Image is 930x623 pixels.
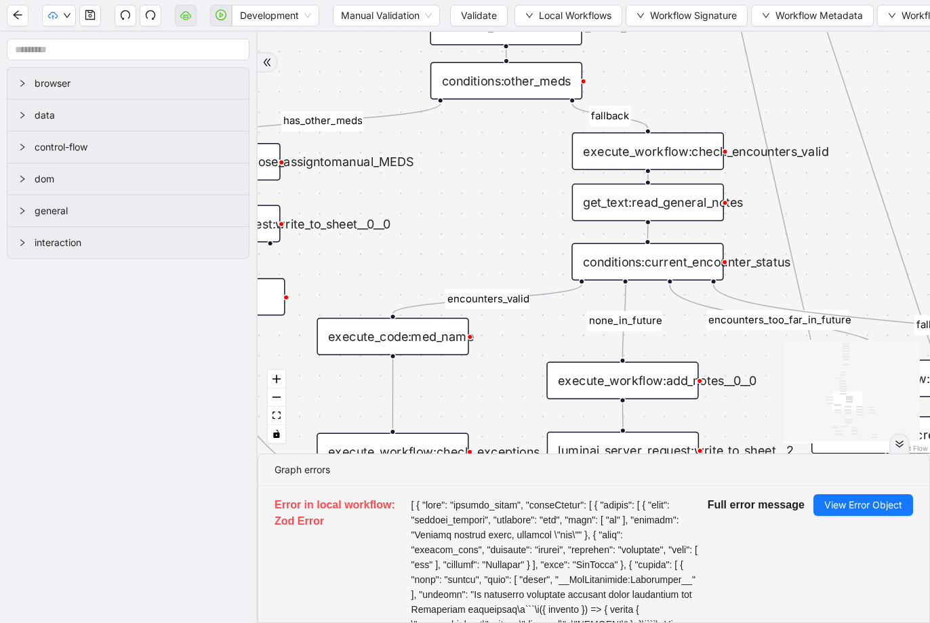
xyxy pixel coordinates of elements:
button: zoom out [268,388,285,407]
div: luminai_server_request:write_to_sheet__2 [547,432,699,469]
span: right [18,239,26,247]
button: zoom in [268,370,285,388]
span: cloud-server [180,9,191,20]
g: Edge from conditions:current_encounter_status to execute_workflow:add_notes__0__0 [587,285,662,358]
g: Edge from conditions:current_encounter_status to execute_code:med_name [393,285,582,314]
button: downWorkflow Metadata [751,5,874,26]
div: execute_workflow:check_other_meds [430,7,582,45]
div: execute_workflow:check_exceptions [317,433,468,470]
span: Validate [461,8,497,23]
span: Development [240,5,311,26]
span: arrow-left [12,9,23,20]
div: luminai_server_request:write_to_sheet__0__0plus-circle [128,205,280,242]
span: Workflow Signature [650,8,737,23]
button: Validate [450,5,508,26]
span: Workflow Metadata [775,8,863,23]
span: right [18,143,26,151]
div: conditions:current_encounter_status [571,243,723,280]
span: Local Workflows [539,8,611,23]
span: control-flow [35,140,238,155]
h5: Full error message [708,497,805,513]
div: execute_code:med_name [317,318,468,355]
button: save [79,5,101,26]
span: down [63,12,71,20]
span: right [18,111,26,119]
g: Edge from conditions:other_meds to execute_workflow:check_encounters_valid [572,104,648,129]
span: right [18,79,26,87]
span: plus-circle [258,258,283,283]
div: conditions:other_meds [430,62,582,99]
h5: Error in local workflow: Zod Error [275,497,402,529]
span: browser [35,76,238,91]
div: execute_workflow:check_encounters_valid [572,132,724,169]
span: View Error Object [824,498,902,513]
button: fit view [268,407,285,425]
span: down [525,12,533,20]
span: right [18,207,26,215]
div: execute_workflow:close_assigntomanual_MEDS [128,143,280,180]
span: down [636,12,645,20]
div: dom [7,163,249,195]
g: Edge from conditions:other_meds to execute_workflow:close_assigntomanual_MEDS [205,104,441,139]
div: delay:__0__0 [133,278,285,315]
span: cloud-upload [48,11,58,20]
span: double-right [262,58,272,67]
div: interaction [7,227,249,258]
div: data [7,100,249,131]
div: execute_workflow:add_notes__0__0 [546,362,698,399]
button: undo [115,5,136,26]
span: dom [35,172,238,186]
div: general [7,195,249,226]
button: redo [140,5,161,26]
button: downLocal Workflows [514,5,622,26]
div: luminai_server_request:write_to_sheet__0__0 [128,205,280,242]
button: toggle interactivity [268,425,285,443]
button: View Error Object [813,494,913,516]
a: React Flow attribution [893,444,928,452]
span: data [35,108,238,123]
div: Graph errors [275,462,913,477]
span: double-right [895,439,904,449]
button: downWorkflow Signature [626,5,748,26]
div: browser [7,68,249,99]
button: cloud-server [175,5,197,26]
g: Edge from conditions:current_encounter_status to execute_workflow:close_popups [670,285,887,356]
span: down [762,12,770,20]
span: undo [120,9,131,20]
span: general [35,203,238,218]
div: get_text:read_general_notes [572,184,724,221]
span: Manual Validation [341,5,432,26]
button: cloud-uploaddown [42,5,76,26]
span: interaction [35,235,238,250]
span: redo [145,9,156,20]
button: arrow-left [7,5,28,26]
span: down [888,12,896,20]
div: control-flow [7,132,249,163]
span: right [18,175,26,183]
span: save [85,9,96,20]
